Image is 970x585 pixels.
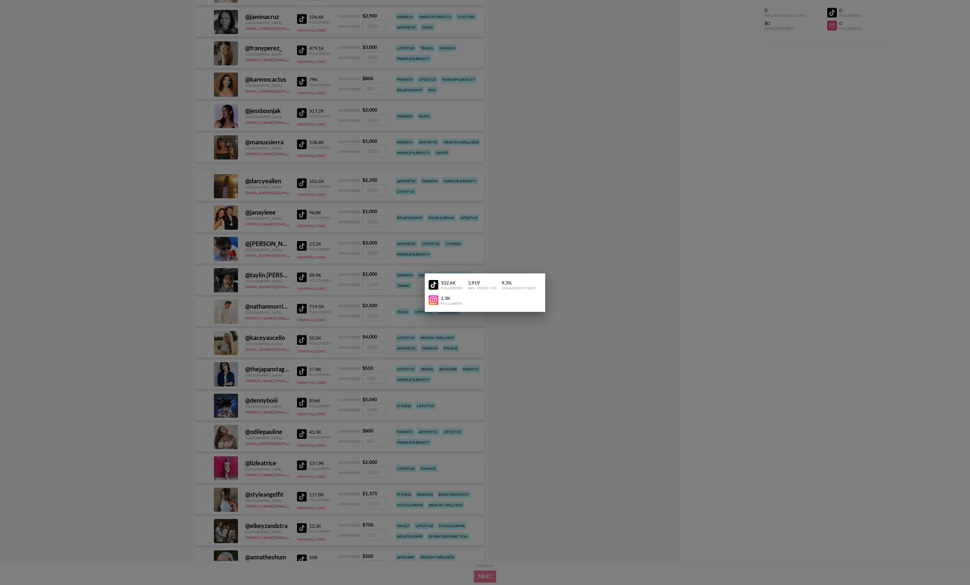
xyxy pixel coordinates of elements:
[441,286,462,290] div: Followers
[468,280,496,286] div: 3,919
[441,280,462,286] div: 102.6K
[441,301,462,306] div: Followers
[502,280,536,286] div: 9.3 %
[468,286,496,290] div: Avg. Views / Vid
[502,286,536,290] div: Engagement Rate
[940,555,963,578] iframe: Drift Widget Chat Controller
[429,280,438,290] img: YouTube
[441,295,462,301] div: 1.3K
[429,295,438,305] img: YouTube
